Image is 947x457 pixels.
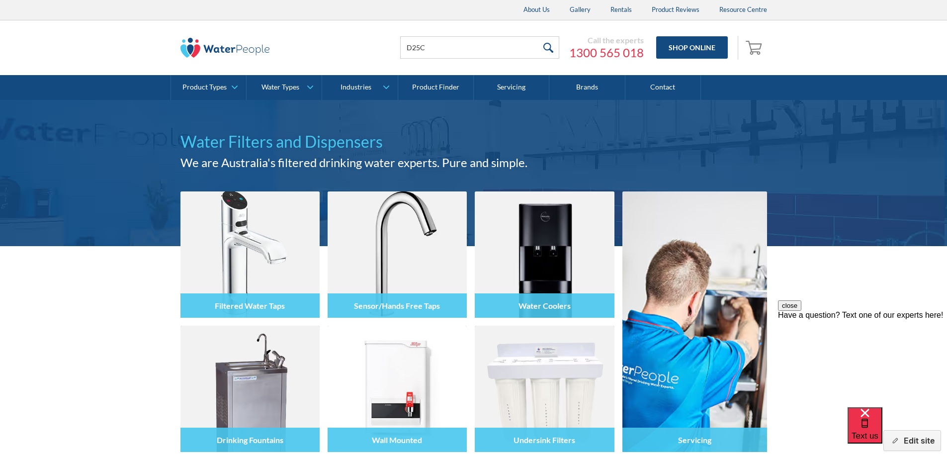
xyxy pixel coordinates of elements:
[354,301,440,310] h4: Sensor/Hands Free Taps
[322,75,397,100] a: Industries
[549,75,625,100] a: Brands
[180,326,320,452] img: Drinking Fountains
[625,75,701,100] a: Contact
[622,191,767,452] a: Servicing
[475,326,614,452] img: Undersink Filters
[261,83,299,91] div: Water Types
[247,75,322,100] a: Water Types
[182,83,227,91] div: Product Types
[180,191,320,318] img: Filtered Water Taps
[743,36,767,60] a: Open empty cart
[328,326,467,452] img: Wall Mounted
[678,435,711,445] h4: Servicing
[180,38,270,58] img: The Water People
[400,36,559,59] input: Search products
[656,36,728,59] a: Shop Online
[475,191,614,318] img: Water Coolers
[328,191,467,318] img: Sensor/Hands Free Taps
[848,407,947,457] iframe: podium webchat widget bubble
[217,435,283,445] h4: Drinking Fountains
[569,45,644,60] a: 1300 565 018
[474,75,549,100] a: Servicing
[883,430,941,451] button: Edit site
[518,301,571,310] h4: Water Coolers
[514,435,575,445] h4: Undersink Filters
[746,39,765,55] img: shopping cart
[778,300,947,420] iframe: podium webchat widget prompt
[372,435,422,445] h4: Wall Mounted
[171,75,246,100] a: Product Types
[341,83,371,91] div: Industries
[398,75,474,100] a: Product Finder
[215,301,285,310] h4: Filtered Water Taps
[569,35,644,45] div: Call the experts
